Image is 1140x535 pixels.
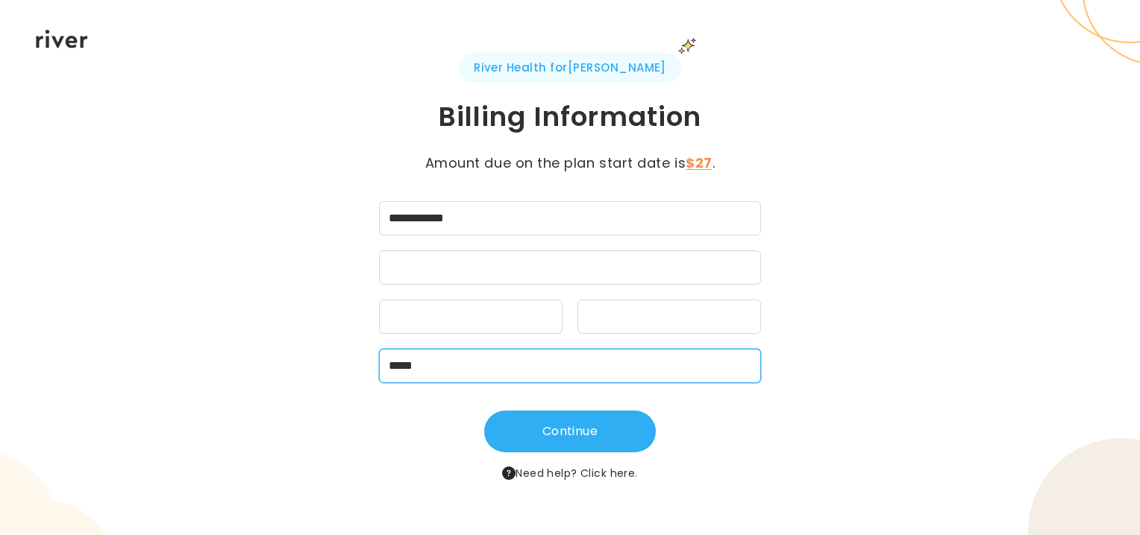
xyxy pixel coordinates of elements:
[379,201,761,235] input: cardName
[580,464,638,482] button: Click here.
[389,262,751,276] iframe: Secure card number input frame
[389,311,553,325] iframe: Secure expiration date input frame
[459,53,681,83] span: River Health for [PERSON_NAME]
[587,311,751,325] iframe: Secure CVC input frame
[379,349,761,383] input: zipCode
[686,153,712,172] strong: $27
[484,411,656,452] button: Continue
[297,99,843,135] h1: Billing Information
[502,464,637,482] span: Need help?
[402,153,738,174] p: Amount due on the plan start date is .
